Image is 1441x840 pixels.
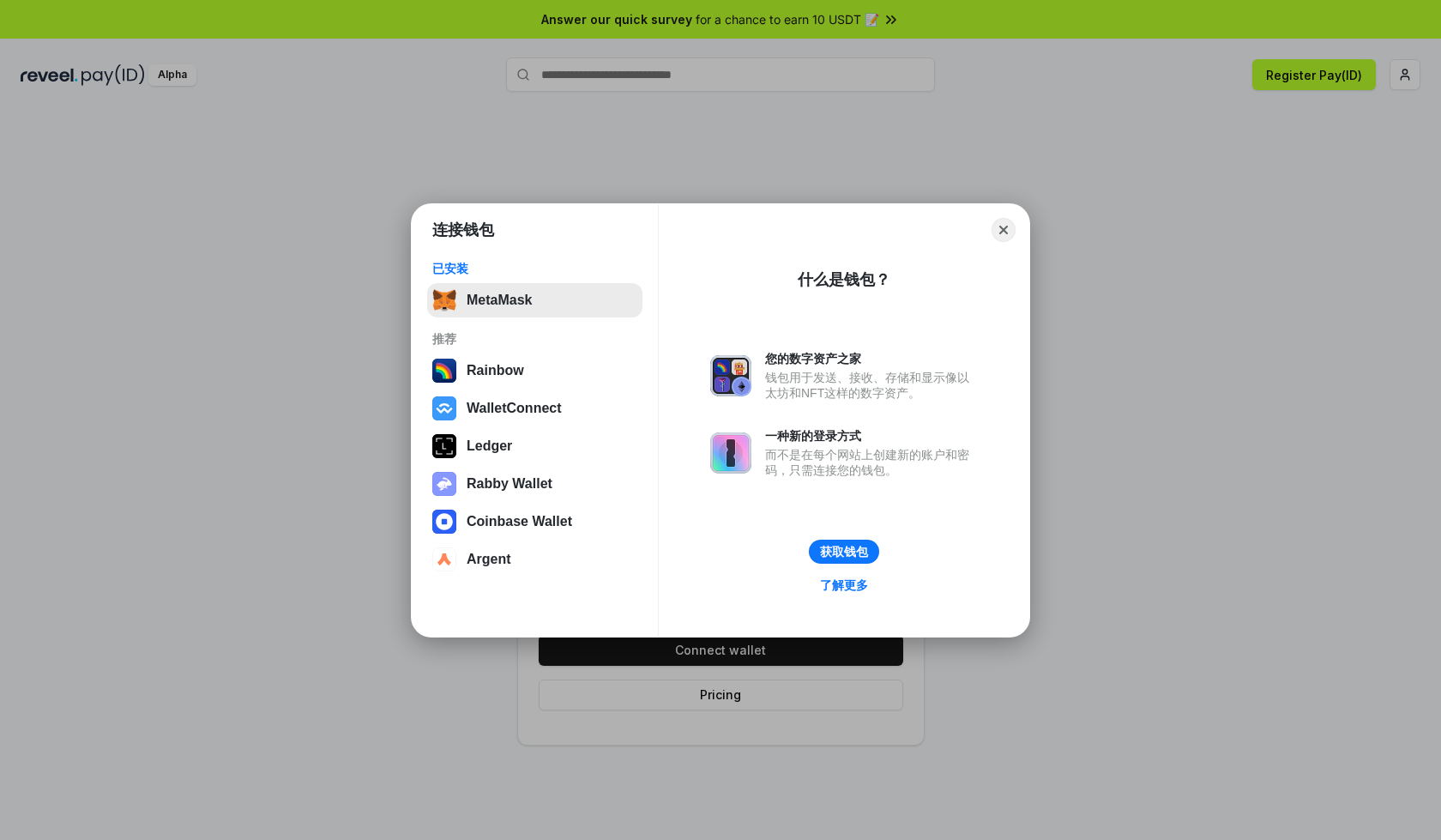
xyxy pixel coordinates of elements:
[710,355,751,396] img: svg+xml,%3Csvg%20xmlns%3D%22http%3A%2F%2Fwww.w3.org%2F2000%2Fsvg%22%20fill%3D%22none%22%20viewBox...
[765,351,978,366] div: 您的数字资产之家
[427,505,642,539] button: Coinbase Wallet
[467,476,552,492] div: Rabby Wallet
[432,331,637,347] div: 推荐
[820,577,868,593] div: 了解更多
[427,429,642,463] button: Ledger
[467,514,572,529] div: Coinbase Wallet
[432,261,637,276] div: 已安装
[798,269,890,290] div: 什么是钱包？
[427,283,642,317] button: MetaMask
[710,432,751,474] img: svg+xml,%3Csvg%20xmlns%3D%22http%3A%2F%2Fwww.w3.org%2F2000%2Fsvg%22%20fill%3D%22none%22%20viewBox...
[432,288,456,312] img: svg+xml,%3Csvg%20fill%3D%22none%22%20height%3D%2233%22%20viewBox%3D%220%200%2035%2033%22%20width%...
[467,438,512,454] div: Ledger
[432,359,456,383] img: svg+xml,%3Csvg%20width%3D%22120%22%20height%3D%22120%22%20viewBox%3D%220%200%20120%20120%22%20fil...
[992,218,1016,242] button: Close
[432,220,494,240] h1: 连接钱包
[432,434,456,458] img: svg+xml,%3Csvg%20xmlns%3D%22http%3A%2F%2Fwww.w3.org%2F2000%2Fsvg%22%20width%3D%2228%22%20height%3...
[432,547,456,571] img: svg+xml,%3Csvg%20width%3D%2228%22%20height%3D%2228%22%20viewBox%3D%220%200%2028%2028%22%20fill%3D...
[810,574,878,596] a: 了解更多
[427,542,642,577] button: Argent
[467,552,511,567] div: Argent
[427,467,642,501] button: Rabby Wallet
[820,544,868,559] div: 获取钱包
[432,396,456,420] img: svg+xml,%3Csvg%20width%3D%2228%22%20height%3D%2228%22%20viewBox%3D%220%200%2028%2028%22%20fill%3D...
[432,510,456,534] img: svg+xml,%3Csvg%20width%3D%2228%22%20height%3D%2228%22%20viewBox%3D%220%200%2028%2028%22%20fill%3D...
[467,363,524,378] div: Rainbow
[432,472,456,496] img: svg+xml,%3Csvg%20xmlns%3D%22http%3A%2F%2Fwww.w3.org%2F2000%2Fsvg%22%20fill%3D%22none%22%20viewBox...
[765,370,978,401] div: 钱包用于发送、接收、存储和显示像以太坊和NFT这样的数字资产。
[809,540,879,564] button: 获取钱包
[765,447,978,478] div: 而不是在每个网站上创建新的账户和密码，只需连接您的钱包。
[467,401,562,416] div: WalletConnect
[427,354,642,388] button: Rainbow
[427,391,642,426] button: WalletConnect
[765,428,978,444] div: 一种新的登录方式
[467,293,532,308] div: MetaMask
